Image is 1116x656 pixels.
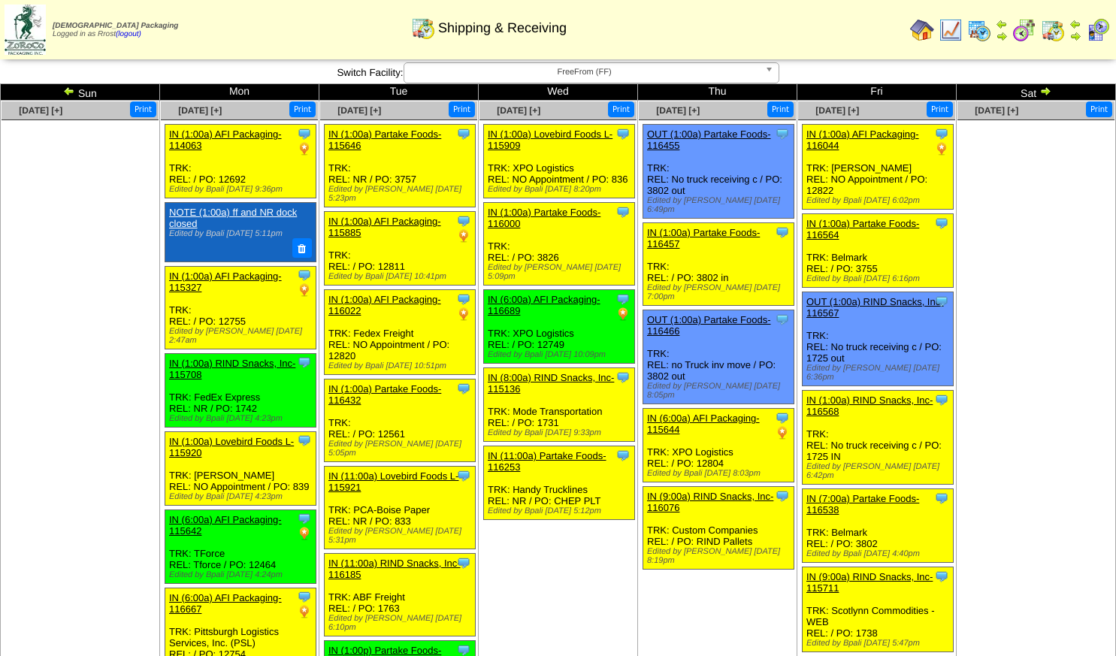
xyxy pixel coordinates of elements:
a: OUT (1:00a) RIND Snacks, Inc-116567 [806,296,944,319]
td: Tue [319,84,479,101]
img: Tooltip [615,126,631,141]
div: Edited by Bpali [DATE] 10:09pm [488,350,634,359]
a: [DATE] [+] [337,105,381,116]
img: calendarprod.gif [967,18,991,42]
img: Tooltip [934,491,949,506]
div: Edited by [PERSON_NAME] [DATE] 6:42pm [806,462,953,480]
div: TRK: REL: No truck receiving c / PO: 3802 out [643,125,794,219]
div: Edited by Bpali [DATE] 5:12pm [488,506,634,515]
button: Print [130,101,156,117]
div: TRK: Belmark REL: / PO: 3802 [803,489,954,563]
img: arrowright.gif [1039,85,1051,97]
span: Logged in as Rrost [53,22,178,38]
img: Tooltip [456,555,471,570]
a: IN (1:00a) AFI Packaging-116022 [328,294,441,316]
img: Tooltip [615,448,631,463]
div: TRK: Scotlynn Commodities - WEB REL: / PO: 1738 [803,567,954,652]
a: [DATE] [+] [656,105,700,116]
img: arrowright.gif [1069,30,1081,42]
a: IN (1:00a) Lovebird Foods L-115920 [169,436,294,458]
span: [DATE] [+] [975,105,1018,116]
img: arrowleft.gif [63,85,75,97]
img: PO [297,141,312,156]
div: TRK: REL: No truck receiving c / PO: 1725 out [803,292,954,386]
div: TRK: REL: / PO: 3802 in [643,223,794,306]
div: Edited by Bpali [DATE] 4:23pm [169,414,316,423]
img: Tooltip [456,292,471,307]
a: IN (1:00a) Partake Foods-115646 [328,128,441,151]
div: TRK: [PERSON_NAME] REL: NO Appointment / PO: 839 [165,431,316,505]
div: Edited by [PERSON_NAME] [DATE] 7:00pm [647,283,794,301]
img: Tooltip [934,569,949,584]
div: TRK: PCA-Boise Paper REL: NR / PO: 833 [325,467,476,549]
img: Tooltip [456,381,471,396]
span: FreeFrom (FF) [410,63,759,81]
img: Tooltip [934,294,949,309]
a: OUT (1:00a) Partake Foods-116466 [647,314,771,337]
img: line_graph.gif [939,18,963,42]
img: Tooltip [775,225,790,240]
span: [DATE] [+] [497,105,540,116]
button: Print [927,101,953,117]
a: IN (1:00a) AFI Packaging-116044 [806,128,919,151]
img: PO [615,307,631,322]
div: Edited by Bpali [DATE] 6:02pm [806,196,953,205]
a: IN (1:00a) AFI Packaging-115885 [328,216,441,238]
div: Edited by [PERSON_NAME] [DATE] 6:49pm [647,196,794,214]
img: Tooltip [934,392,949,407]
div: Edited by Bpali [DATE] 4:24pm [169,570,316,579]
div: TRK: XPO Logistics REL: / PO: 12804 [643,409,794,482]
button: Print [608,101,634,117]
img: Tooltip [615,292,631,307]
div: TRK: Belmark REL: / PO: 3755 [803,214,954,288]
img: Tooltip [297,589,312,604]
button: Print [449,101,475,117]
button: Delete Note [292,238,312,258]
img: PO [297,526,312,541]
img: Tooltip [615,370,631,385]
div: TRK: Handy Trucklines REL: NR / PO: CHEP PLT [484,446,635,520]
a: IN (9:00a) RIND Snacks, Inc-116076 [647,491,773,513]
div: TRK: REL: / PO: 12692 [165,125,316,198]
div: Edited by Bpali [DATE] 4:40pm [806,549,953,558]
div: TRK: REL: / PO: 3826 [484,203,635,286]
div: TRK: XPO Logistics REL: NO Appointment / PO: 836 [484,125,635,198]
button: Print [767,101,794,117]
img: Tooltip [775,488,790,503]
a: [DATE] [+] [19,105,62,116]
a: IN (1:00a) AFI Packaging-115327 [169,271,282,293]
div: TRK: REL: No truck receiving c / PO: 1725 IN [803,391,954,485]
div: Edited by Bpali [DATE] 10:41pm [328,272,475,281]
img: Tooltip [297,126,312,141]
a: IN (6:00a) AFI Packaging-116667 [169,592,282,615]
a: IN (8:00a) RIND Snacks, Inc-115136 [488,372,614,395]
a: IN (11:00a) RIND Snacks, Inc-116185 [328,558,461,580]
img: calendarblend.gif [1012,18,1036,42]
img: Tooltip [456,468,471,483]
div: TRK: Fedex Freight REL: NO Appointment / PO: 12820 [325,290,476,375]
img: Tooltip [934,126,949,141]
div: TRK: TForce REL: Tforce / PO: 12464 [165,509,316,583]
img: Tooltip [775,126,790,141]
div: Edited by Bpali [DATE] 9:36pm [169,185,316,194]
div: Edited by [PERSON_NAME] [DATE] 8:05pm [647,382,794,400]
button: Print [289,101,316,117]
td: Sun [1,84,160,101]
div: Edited by [PERSON_NAME] [DATE] 5:05pm [328,440,475,458]
div: Edited by [PERSON_NAME] [DATE] 2:47am [169,327,316,345]
img: Tooltip [456,213,471,228]
img: arrowleft.gif [996,18,1008,30]
a: IN (1:00a) RIND Snacks, Inc-116568 [806,395,933,417]
img: home.gif [910,18,934,42]
a: [DATE] [+] [815,105,859,116]
img: Tooltip [297,355,312,370]
div: TRK: REL: / PO: 12561 [325,379,476,462]
img: Tooltip [297,268,312,283]
a: IN (1:00a) Partake Foods-116564 [806,218,919,240]
a: IN (1:00a) Partake Foods-116000 [488,207,600,229]
img: zoroco-logo-small.webp [5,5,46,55]
div: Edited by Bpali [DATE] 8:20pm [488,185,634,194]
